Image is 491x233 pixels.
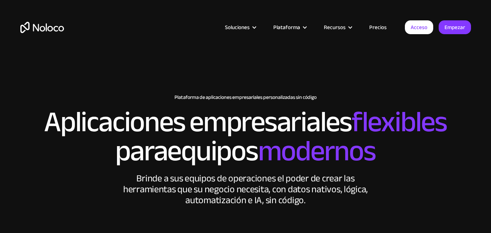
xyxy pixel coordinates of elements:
[439,20,471,34] a: Empezar
[324,22,346,32] font: Recursos
[405,20,433,34] a: Acceso
[167,124,258,178] font: equipos
[123,169,368,209] font: Brinde a sus equipos de operaciones el poder de crear las herramientas que su negocio necesita, c...
[315,23,360,32] div: Recursos
[115,124,167,178] font: para
[444,22,465,32] font: Empezar
[411,22,427,32] font: Acceso
[216,23,264,32] div: Soluciones
[360,23,396,32] a: Precios
[352,95,447,149] font: flexibles
[273,22,300,32] font: Plataforma
[225,22,250,32] font: Soluciones
[174,92,317,102] font: Plataforma de aplicaciones empresariales personalizadas sin código
[44,95,352,149] font: Aplicaciones empresariales
[264,23,315,32] div: Plataforma
[369,22,387,32] font: Precios
[20,22,64,33] a: hogar
[258,124,376,178] font: modernos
